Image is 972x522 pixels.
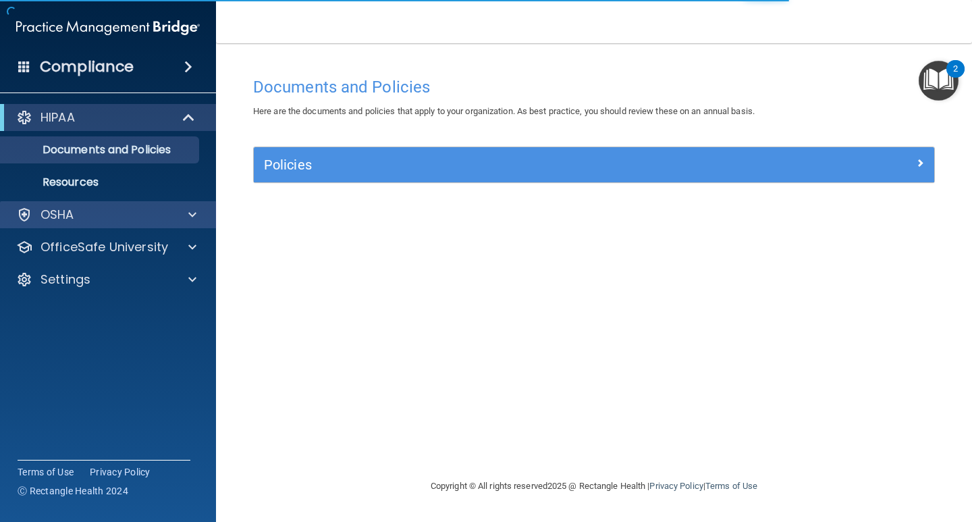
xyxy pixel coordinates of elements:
h5: Policies [264,157,754,172]
a: Policies [264,154,924,176]
p: OSHA [40,207,74,223]
h4: Documents and Policies [253,78,935,96]
div: 2 [953,69,958,86]
p: Documents and Policies [9,143,193,157]
a: Privacy Policy [649,481,703,491]
span: Ⓒ Rectangle Health 2024 [18,484,128,498]
a: OSHA [16,207,196,223]
a: Terms of Use [705,481,757,491]
img: PMB logo [16,14,200,41]
div: Copyright © All rights reserved 2025 @ Rectangle Health | | [348,465,840,508]
h4: Compliance [40,57,134,76]
a: OfficeSafe University [16,239,196,255]
a: Privacy Policy [90,465,151,479]
a: HIPAA [16,109,196,126]
p: Resources [9,176,193,189]
button: Open Resource Center, 2 new notifications [919,61,959,101]
p: OfficeSafe University [40,239,168,255]
p: HIPAA [40,109,75,126]
p: Settings [40,271,90,288]
span: Here are the documents and policies that apply to your organization. As best practice, you should... [253,106,755,116]
iframe: Drift Widget Chat Controller [738,426,956,480]
a: Terms of Use [18,465,74,479]
a: Settings [16,271,196,288]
